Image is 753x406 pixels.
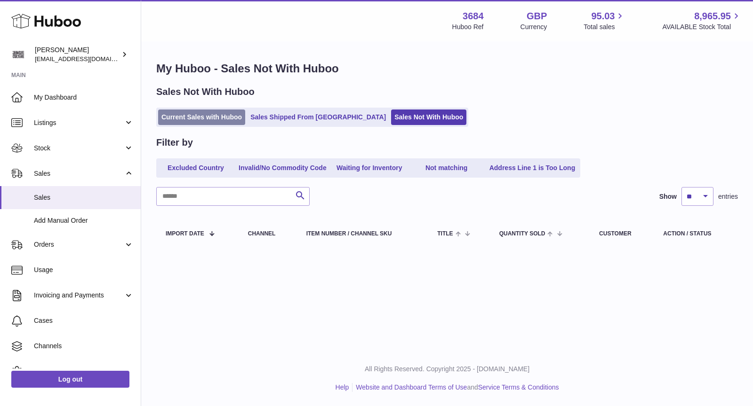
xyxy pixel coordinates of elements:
[34,216,134,225] span: Add Manual Order
[663,231,729,237] div: Action / Status
[156,61,738,76] h1: My Huboo - Sales Not With Huboo
[391,109,466,125] a: Sales Not With Huboo
[34,240,124,249] span: Orders
[34,342,134,351] span: Channels
[11,47,25,62] img: theinternationalventure@gmail.com
[35,55,138,62] span: [EMAIL_ADDRESS][DOMAIN_NAME]
[158,160,233,176] a: Excluded Country
[356,383,467,391] a: Website and Dashboard Terms of Use
[499,231,545,237] span: Quantity Sold
[718,192,738,201] span: entries
[409,160,484,176] a: Not matching
[486,160,579,176] a: Address Line 1 is Too Long
[306,231,419,237] div: Item Number / Channel SKU
[34,316,134,325] span: Cases
[158,109,245,125] a: Current Sales with Huboo
[166,231,204,237] span: Import date
[659,192,677,201] label: Show
[156,86,255,98] h2: Sales Not With Huboo
[34,169,124,178] span: Sales
[599,231,644,237] div: Customer
[662,10,742,31] a: 8,965.95 AVAILABLE Stock Total
[437,231,453,237] span: Title
[35,46,120,63] div: [PERSON_NAME]
[34,144,124,153] span: Stock
[694,10,731,23] span: 8,965.95
[34,118,124,127] span: Listings
[34,193,134,202] span: Sales
[591,10,615,23] span: 95.03
[521,23,547,31] div: Currency
[478,383,559,391] a: Service Terms & Conditions
[34,367,134,376] span: Settings
[463,10,484,23] strong: 3684
[662,23,742,31] span: AVAILABLE Stock Total
[34,93,134,102] span: My Dashboard
[527,10,547,23] strong: GBP
[235,160,330,176] a: Invalid/No Commodity Code
[11,371,129,388] a: Log out
[247,109,389,125] a: Sales Shipped From [GEOGRAPHIC_DATA]
[149,365,745,374] p: All Rights Reserved. Copyright 2025 - [DOMAIN_NAME]
[336,383,349,391] a: Help
[156,136,193,149] h2: Filter by
[584,10,625,31] a: 95.03 Total sales
[352,383,559,392] li: and
[584,23,625,31] span: Total sales
[34,291,124,300] span: Invoicing and Payments
[452,23,484,31] div: Huboo Ref
[248,231,288,237] div: Channel
[332,160,407,176] a: Waiting for Inventory
[34,265,134,274] span: Usage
